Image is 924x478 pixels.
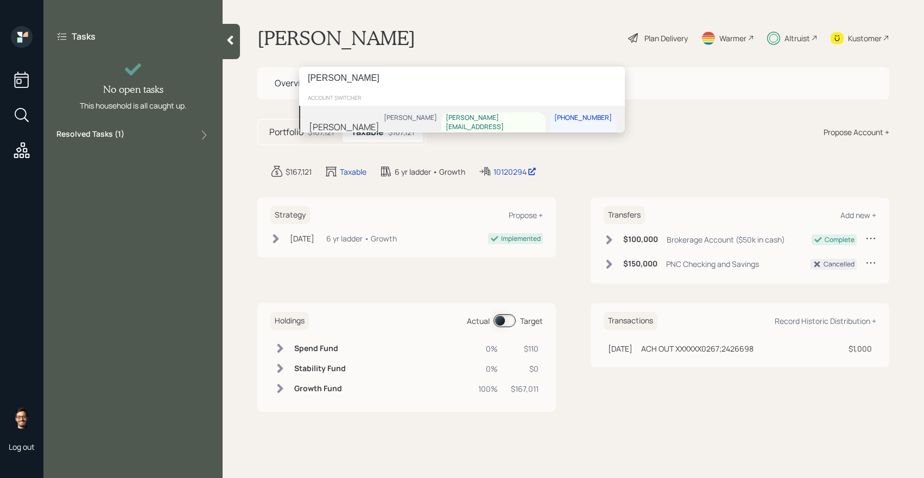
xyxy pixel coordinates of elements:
div: [PERSON_NAME] [309,121,379,134]
div: [PHONE_NUMBER] [554,113,612,123]
div: account switcher [299,90,625,106]
div: [PERSON_NAME][EMAIL_ADDRESS][DOMAIN_NAME] [446,113,541,141]
input: Type a command or search… [299,67,625,90]
div: [PERSON_NAME] [384,113,437,123]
